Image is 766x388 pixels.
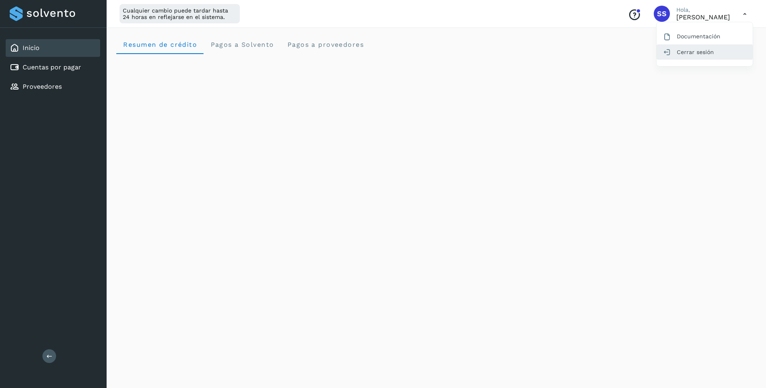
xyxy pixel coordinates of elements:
[6,78,100,96] div: Proveedores
[6,39,100,57] div: Inicio
[657,29,753,44] div: Documentación
[657,44,753,60] div: Cerrar sesión
[6,58,100,76] div: Cuentas por pagar
[23,63,81,71] a: Cuentas por pagar
[23,44,40,52] a: Inicio
[23,83,62,90] a: Proveedores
